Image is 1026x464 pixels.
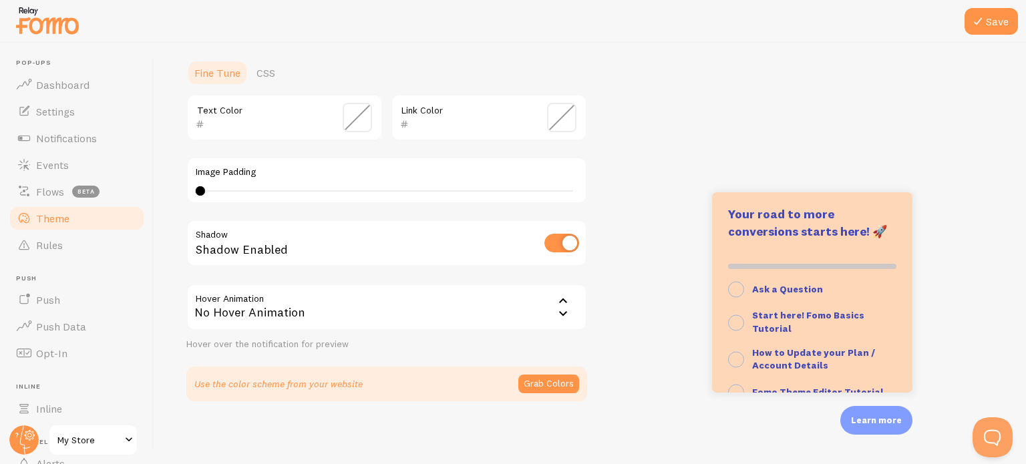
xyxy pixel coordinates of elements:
span: Opt-In [36,346,67,360]
button: Grab Colors [518,375,579,393]
p: Learn more [851,414,902,427]
a: CSS [248,59,283,86]
div: Shadow Enabled [186,220,587,268]
a: Inline [8,395,146,422]
a: Rules [8,232,146,258]
span: Push Data [36,320,86,333]
span: Dashboard [36,78,90,91]
iframe: Help Scout Beacon - Open [973,417,1013,457]
a: Push Data [8,313,146,340]
span: Theme [36,212,69,225]
a: Notifications [8,125,146,152]
a: Fine Tune [186,59,248,86]
span: Pop-ups [16,59,146,67]
img: fomo-relay-logo-orange.svg [14,3,81,37]
button: Start here! Fomo Basics Tutorial [712,304,912,340]
div: Learn more [840,406,912,435]
strong: Start here! Fomo Basics Tutorial [752,309,864,334]
div: No Hover Animation [186,284,587,330]
a: Dashboard [8,71,146,98]
label: Image Padding [196,166,578,178]
span: My Store [57,432,121,448]
span: Rules [36,238,63,252]
a: My Store [48,424,138,456]
strong: Ask a Question [752,283,823,295]
p: Your road to more conversions starts here! 🚀 [728,206,896,240]
span: beta [72,186,100,198]
button: Fomo Theme Editor Tutorial [712,378,912,407]
a: Push [8,286,146,313]
span: Events [36,158,69,172]
span: Inline [36,402,62,415]
div: Hover over the notification for preview [186,338,587,351]
span: Inline [16,383,146,391]
div: Learn more [712,192,912,393]
span: Push [36,293,60,306]
p: Use the color scheme from your website [194,377,363,391]
button: How to Update your Plan / Account Details [712,341,912,378]
div: 0% of 100% [728,264,896,269]
a: Settings [8,98,146,125]
strong: How to Update your Plan / Account Details [752,346,875,372]
span: Push [16,274,146,283]
strong: Fomo Theme Editor Tutorial [752,386,884,398]
span: Notifications [36,132,97,145]
span: Flows [36,185,64,198]
span: Settings [36,105,75,118]
a: Events [8,152,146,178]
button: Ask a Question [712,274,912,304]
a: Opt-In [8,340,146,367]
a: Flows beta [8,178,146,205]
a: Theme [8,205,146,232]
